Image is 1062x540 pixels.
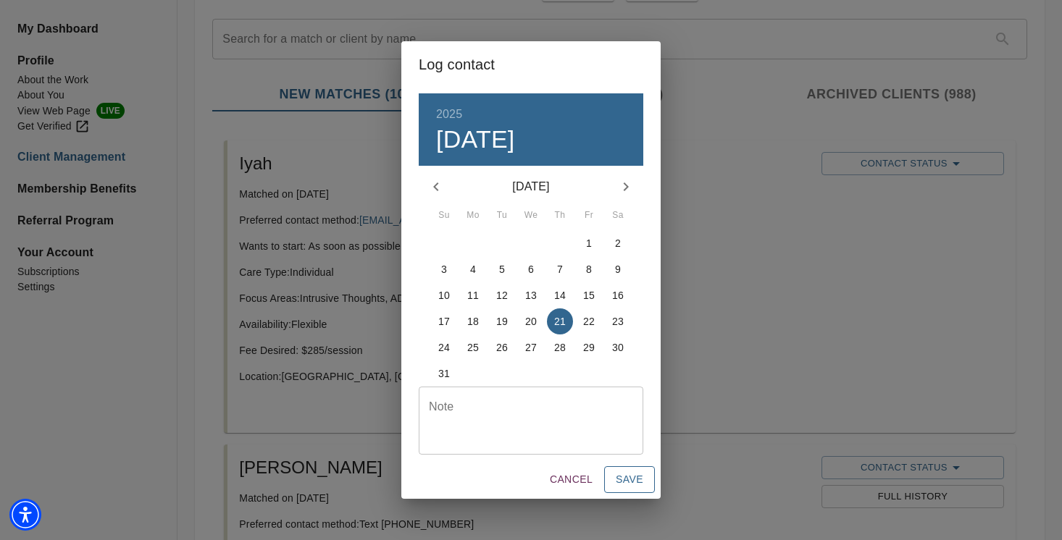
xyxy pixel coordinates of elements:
[489,308,515,334] button: 19
[583,340,595,355] p: 29
[9,499,41,531] div: Accessibility Menu
[612,314,624,329] p: 23
[460,334,486,360] button: 25
[518,334,544,360] button: 27
[547,334,573,360] button: 28
[438,366,450,381] p: 31
[436,125,515,155] button: [DATE]
[616,471,643,489] span: Save
[518,308,544,334] button: 20
[557,262,563,277] p: 7
[518,282,544,308] button: 13
[544,466,598,493] button: Cancel
[605,230,631,256] button: 2
[496,288,508,303] p: 12
[419,53,643,76] h2: Log contact
[554,314,566,329] p: 21
[441,262,447,277] p: 3
[525,340,537,355] p: 27
[460,282,486,308] button: 11
[496,314,508,329] p: 19
[431,334,457,360] button: 24
[438,340,450,355] p: 24
[583,288,595,303] p: 15
[576,282,602,308] button: 15
[489,208,515,223] span: Tu
[576,334,602,360] button: 29
[431,360,457,387] button: 31
[525,288,537,303] p: 13
[438,314,450,329] p: 17
[605,282,631,308] button: 16
[586,236,592,250] p: 1
[554,288,566,303] p: 14
[489,256,515,282] button: 5
[605,308,631,334] button: 23
[470,262,476,277] p: 4
[453,178,609,195] p: [DATE]
[438,288,450,303] p: 10
[547,282,573,308] button: 14
[518,256,544,282] button: 6
[436,104,462,125] button: 2025
[467,314,479,329] p: 18
[431,208,457,223] span: Su
[460,208,486,223] span: Mo
[612,340,624,355] p: 30
[576,230,602,256] button: 1
[615,236,621,250] p: 2
[576,308,602,334] button: 22
[605,208,631,223] span: Sa
[550,471,593,489] span: Cancel
[431,282,457,308] button: 10
[525,314,537,329] p: 20
[583,314,595,329] p: 22
[586,262,592,277] p: 8
[605,334,631,360] button: 30
[518,208,544,223] span: We
[547,308,573,334] button: 21
[460,308,486,334] button: 18
[467,340,479,355] p: 25
[528,262,534,277] p: 6
[554,340,566,355] p: 28
[576,208,602,223] span: Fr
[431,308,457,334] button: 17
[496,340,508,355] p: 26
[612,288,624,303] p: 16
[467,288,479,303] p: 11
[615,262,621,277] p: 9
[547,256,573,282] button: 7
[605,256,631,282] button: 9
[499,262,505,277] p: 5
[460,256,486,282] button: 4
[431,256,457,282] button: 3
[604,466,655,493] button: Save
[489,334,515,360] button: 26
[547,208,573,223] span: Th
[576,256,602,282] button: 8
[489,282,515,308] button: 12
